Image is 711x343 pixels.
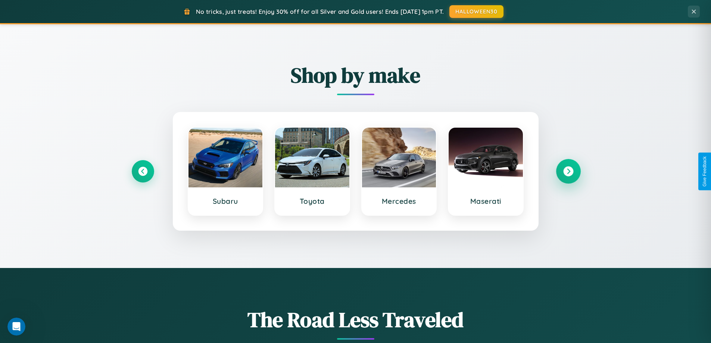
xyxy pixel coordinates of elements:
span: No tricks, just treats! Enjoy 30% off for all Silver and Gold users! Ends [DATE] 1pm PT. [196,8,444,15]
h3: Subaru [196,197,255,206]
h3: Maserati [456,197,515,206]
h3: Mercedes [369,197,429,206]
button: HALLOWEEN30 [449,5,503,18]
h1: The Road Less Traveled [132,305,580,334]
h2: Shop by make [132,61,580,90]
iframe: Intercom live chat [7,318,25,336]
h3: Toyota [283,197,342,206]
div: Give Feedback [702,156,707,187]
